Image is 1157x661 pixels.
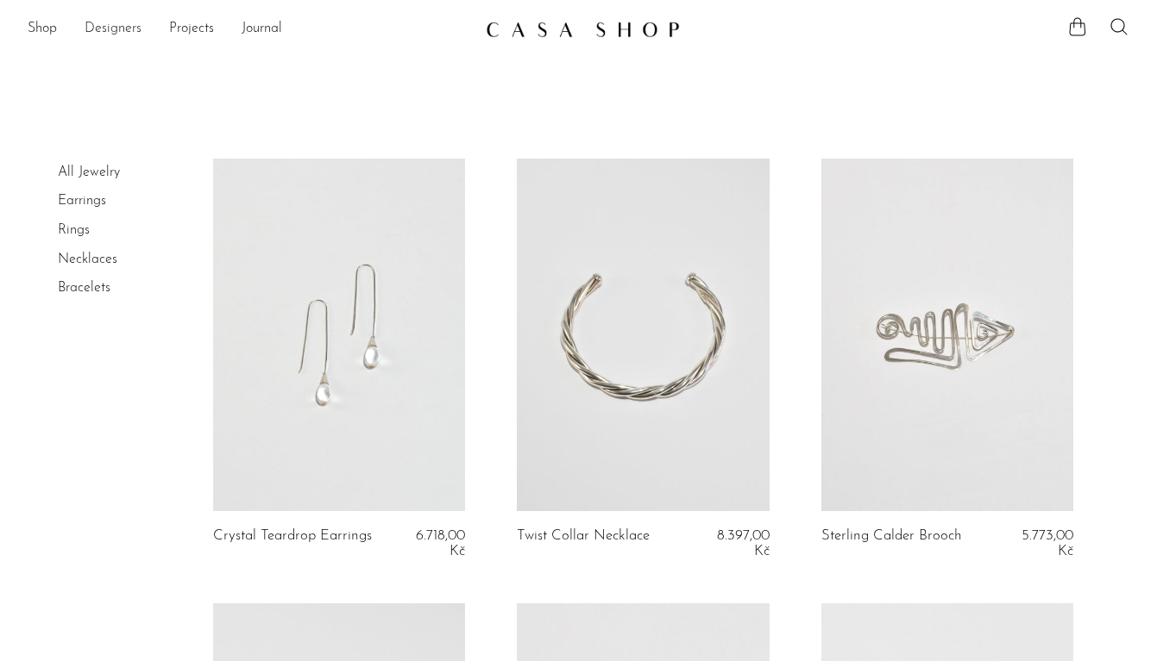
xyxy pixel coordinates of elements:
[28,15,472,44] nav: Desktop navigation
[58,194,106,208] a: Earrings
[242,18,282,41] a: Journal
[717,528,770,558] span: 8.397,00 Kč
[58,165,120,179] a: All Jewelry
[58,253,117,266] a: Necklaces
[85,18,141,41] a: Designers
[58,281,110,295] a: Bracelets
[1022,528,1073,558] span: 5.773,00 Kč
[169,18,214,41] a: Projects
[517,528,650,560] a: Twist Collar Necklace
[58,223,90,237] a: Rings
[28,18,57,41] a: Shop
[416,528,465,558] span: 6.718,00 Kč
[821,528,962,560] a: Sterling Calder Brooch
[213,528,372,560] a: Crystal Teardrop Earrings
[28,15,472,44] ul: NEW HEADER MENU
